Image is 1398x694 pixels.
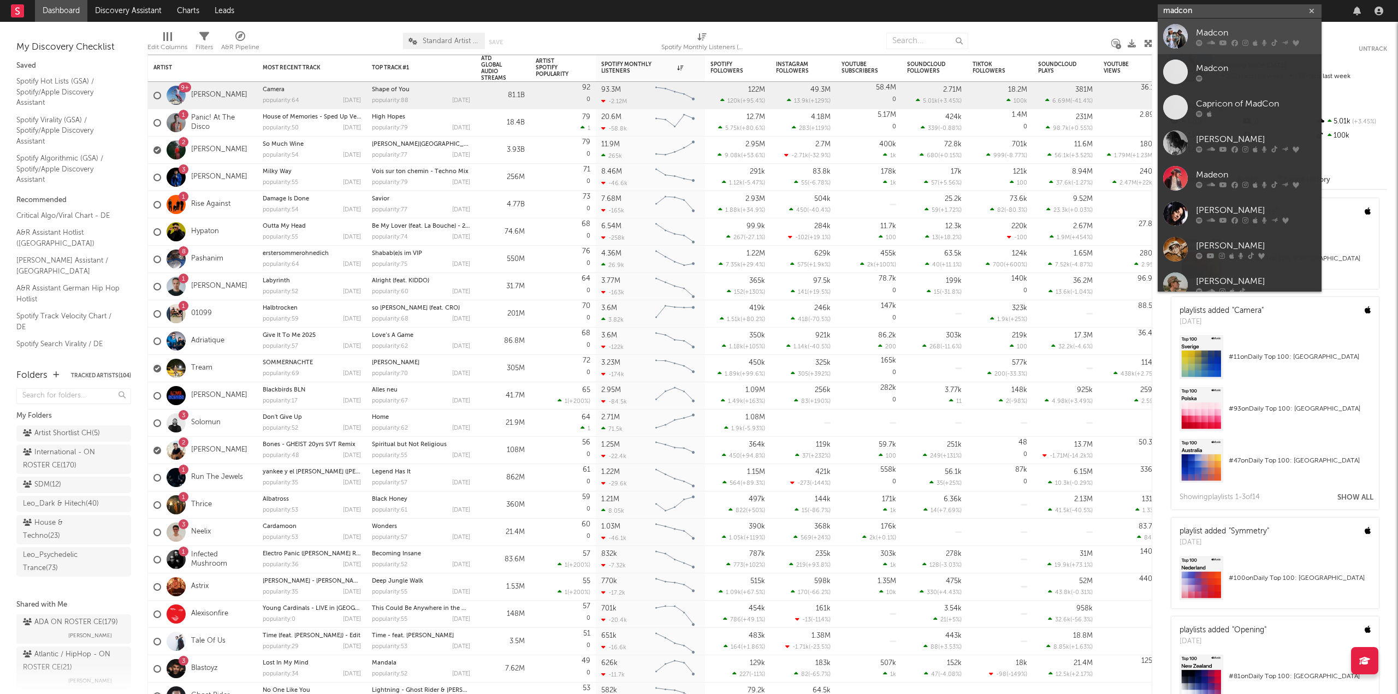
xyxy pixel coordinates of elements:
[1138,180,1157,186] span: +22k %
[372,578,423,584] a: Deep Jungle Walk
[813,168,831,175] div: 83.8k
[601,98,627,105] div: -2.12M
[1196,275,1316,288] div: [PERSON_NAME]
[747,114,765,121] div: 12.7M
[191,227,219,236] a: Hypaton
[372,414,389,420] a: Home
[1014,98,1027,104] span: 100k
[940,153,960,159] span: +0.15 %
[973,61,1011,74] div: TikTok Followers
[931,180,938,186] span: 57
[792,124,831,132] div: ( )
[973,109,1027,136] div: 0
[1158,267,1322,302] a: [PERSON_NAME]
[727,98,741,104] span: 120k
[1196,97,1316,110] div: Capricon of MadCon
[1229,402,1371,416] div: # 93 on Daily Top 100: [GEOGRAPHIC_DATA]
[263,141,304,147] a: So Much Wine
[842,61,880,74] div: YouTube Subscribers
[916,97,962,104] div: ( )
[71,373,131,378] button: Tracked Artists(104)
[481,116,525,129] div: 18.4B
[1072,98,1091,104] span: -41.4 %
[725,153,741,159] span: 9.08k
[1107,152,1158,159] div: ( )
[23,446,100,472] div: International - ON ROSTER CE ( 170 )
[263,114,361,120] div: House of Memories - Sped Up Version
[1073,180,1091,186] span: -1.27 %
[1229,527,1269,535] a: "Symmetry"
[263,87,285,93] a: Camera
[986,152,1027,159] div: ( )
[372,223,488,229] a: Be My Lover (feat. La Bouche) - 2023 Mix
[372,278,429,284] a: Alright (feat. KIDDO)
[801,180,808,186] span: 55
[923,98,938,104] span: 5.01k
[582,139,590,146] div: 79
[263,114,371,120] a: House of Memories - Sped Up Version
[1171,556,1379,608] a: #100onDaily Top 100: [GEOGRAPHIC_DATA]
[16,547,131,577] a: Leo_Psychedelic Trance(73)
[1046,124,1093,132] div: ( )
[372,114,470,120] div: High Hopes
[811,114,831,121] div: 4.18M
[536,137,590,163] div: 0
[1158,90,1322,125] a: Capricon of MadCon
[1229,351,1371,364] div: # 11 on Daily Top 100: [GEOGRAPHIC_DATA]
[489,39,503,45] button: Save
[343,125,361,131] div: [DATE]
[1049,179,1093,186] div: ( )
[1229,454,1371,467] div: # 47 on Daily Top 100: [GEOGRAPHIC_DATA]
[68,674,112,687] span: [PERSON_NAME]
[481,55,508,81] div: ATD Global Audio Streams
[452,98,470,104] div: [DATE]
[372,387,398,393] a: Alles neu
[16,152,120,186] a: Spotify Algorithmic (GSA) / Spotify/Apple Discovery Assistant
[939,180,960,186] span: +5.56 %
[263,125,299,131] div: popularity: 50
[718,152,765,159] div: ( )
[191,91,247,100] a: [PERSON_NAME]
[16,388,131,404] input: Search for folders...
[191,500,212,509] a: Thrice
[927,153,938,159] span: 680
[1013,168,1027,175] div: 121k
[1075,86,1093,93] div: 381M
[842,82,896,109] div: 0
[372,687,513,693] a: Lightning - Ghost Rider & [PERSON_NAME] Remix
[263,551,371,557] a: Electro Panic ([PERSON_NAME] Remix)
[1119,180,1136,186] span: 2.47M
[1158,54,1322,90] a: Madcon
[1314,129,1387,143] div: 100k
[68,629,112,642] span: [PERSON_NAME]
[263,578,383,584] a: [PERSON_NAME] - [PERSON_NAME] Remix
[263,141,361,147] div: So Much Wine
[601,152,622,159] div: 265k
[191,664,218,673] a: Blastoyz
[1158,4,1322,18] input: Search for artists
[876,84,896,91] div: 58.4M
[23,478,61,491] div: SDM ( 12 )
[263,687,310,693] a: No One Like You
[147,41,187,54] div: Edit Columns
[23,427,100,440] div: Artist Shortlist CH ( 5 )
[1114,153,1130,159] span: 1.79M
[16,114,120,147] a: Spotify Virality (GSA) / Spotify/Apple Discovery Assistant
[263,180,298,186] div: popularity: 55
[650,137,700,164] svg: Chart title
[1104,82,1158,109] div: 0
[810,98,829,104] span: +129 %
[16,41,131,54] div: My Discovery Checklist
[263,87,361,93] div: Camera
[1053,126,1069,132] span: 98.7k
[1359,44,1387,55] button: Untrack
[372,305,460,311] a: so [PERSON_NAME] (feat. CRO)
[1055,153,1069,159] span: 56.1k
[372,64,454,71] div: Top Track #1
[343,180,361,186] div: [DATE]
[191,200,230,209] a: Rise Against
[481,144,525,157] div: 3.93B
[16,496,131,512] a: Leo_Dark & Hitech(40)
[810,153,829,159] span: -32.9 %
[372,141,481,147] a: [PERSON_NAME][GEOGRAPHIC_DATA]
